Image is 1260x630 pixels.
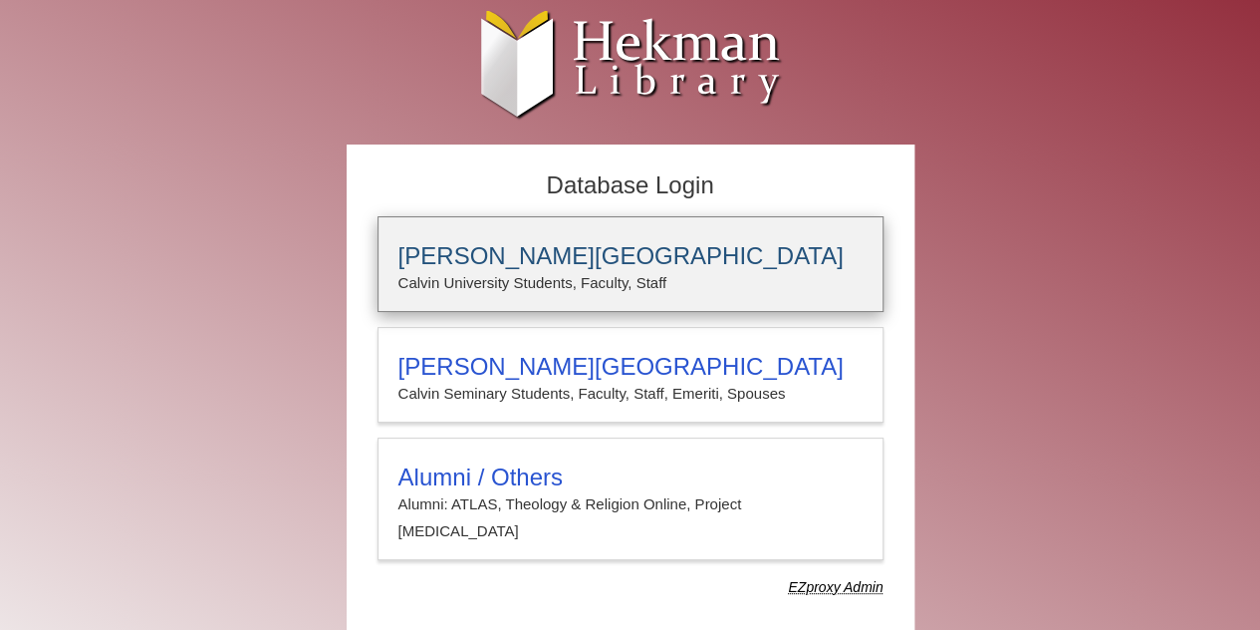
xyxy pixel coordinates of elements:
a: [PERSON_NAME][GEOGRAPHIC_DATA]Calvin University Students, Faculty, Staff [378,216,883,312]
a: [PERSON_NAME][GEOGRAPHIC_DATA]Calvin Seminary Students, Faculty, Staff, Emeriti, Spouses [378,327,883,423]
dfn: Use Alumni login [788,579,882,595]
p: Calvin University Students, Faculty, Staff [398,270,863,296]
h3: Alumni / Others [398,464,863,491]
h3: [PERSON_NAME][GEOGRAPHIC_DATA] [398,353,863,381]
h3: [PERSON_NAME][GEOGRAPHIC_DATA] [398,242,863,270]
p: Alumni: ATLAS, Theology & Religion Online, Project [MEDICAL_DATA] [398,491,863,544]
summary: Alumni / OthersAlumni: ATLAS, Theology & Religion Online, Project [MEDICAL_DATA] [398,464,863,544]
h2: Database Login [368,165,893,206]
p: Calvin Seminary Students, Faculty, Staff, Emeriti, Spouses [398,381,863,407]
